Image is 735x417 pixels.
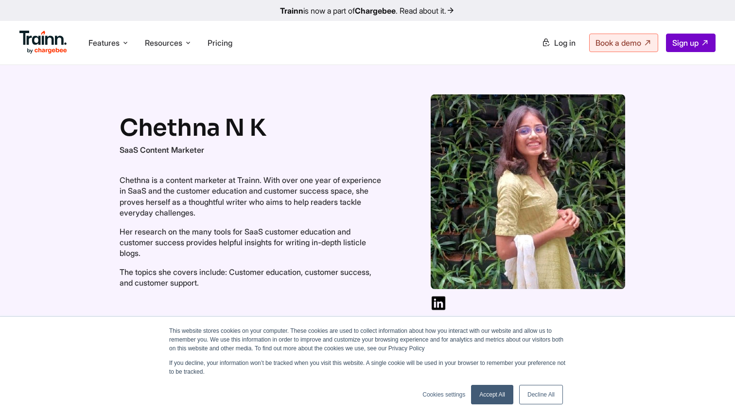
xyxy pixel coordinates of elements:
[120,267,382,289] p: The topics she covers include: Customer education, customer success, and customer support.
[169,359,566,376] p: If you decline, your information won’t be tracked when you visit this website. A single cookie wi...
[672,38,699,48] span: Sign up
[120,145,382,155] p: SaaS Content Marketer
[120,111,382,144] h1: Chethna N K
[471,385,513,404] a: Accept All
[19,31,67,54] img: Trainn Logo
[431,295,446,311] img: Author linkedin logo
[208,38,232,48] a: Pricing
[120,226,382,259] p: Her research on the many tools for SaaS customer education and customer success provides helpful ...
[589,34,658,52] a: Book a demo
[88,37,120,48] span: Features
[519,385,563,404] a: Decline All
[554,38,576,48] span: Log in
[536,34,581,52] a: Log in
[422,390,465,399] a: Cookies settings
[666,34,716,52] a: Sign up
[431,94,625,289] img: Chethna N K | Author image
[169,326,566,353] p: This website stores cookies on your computer. These cookies are used to collect information about...
[355,6,396,16] b: Chargebee
[280,6,303,16] b: Trainn
[120,175,382,218] p: Chethna is a content marketer at Trainn. With over one year of experience in SaaS and the custome...
[145,37,182,48] span: Resources
[595,38,641,48] span: Book a demo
